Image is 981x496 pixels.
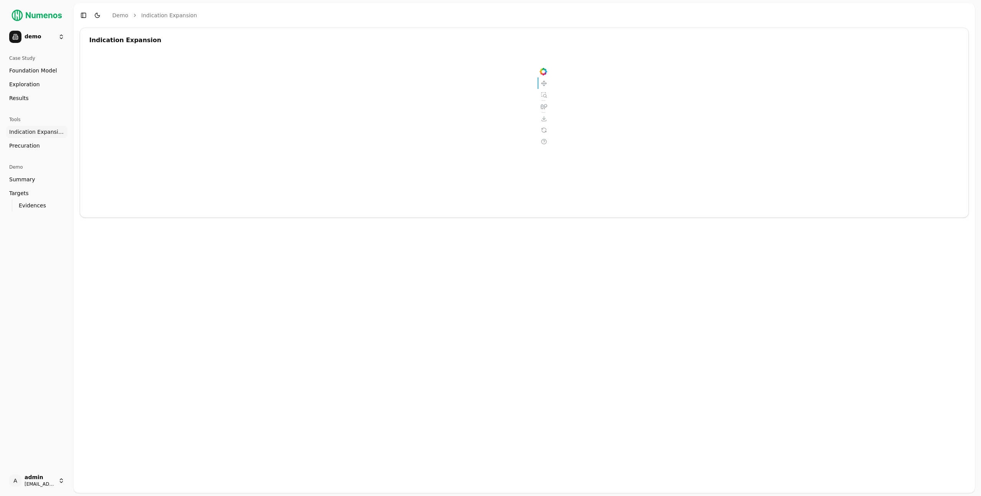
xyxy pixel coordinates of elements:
[6,187,67,199] a: Targets
[6,28,67,46] button: demo
[25,481,55,487] span: [EMAIL_ADDRESS]
[25,474,55,481] span: admin
[9,128,64,136] span: Indication Expansion
[9,67,57,74] span: Foundation Model
[19,202,46,209] span: Evidences
[6,140,67,152] a: Precuration
[6,52,67,64] div: Case Study
[141,11,197,19] a: Indication Expansion
[112,11,128,19] a: demo
[6,126,67,138] a: Indication Expansion
[6,471,67,490] button: Aadmin[EMAIL_ADDRESS]
[9,80,40,88] span: Exploration
[6,113,67,126] div: Tools
[89,37,959,43] div: Indication Expansion
[6,78,67,90] a: Exploration
[6,161,67,173] div: Demo
[9,189,29,197] span: Targets
[92,10,103,21] button: Toggle Dark Mode
[9,475,21,487] span: A
[78,10,89,21] button: Toggle Sidebar
[6,173,67,186] a: Summary
[9,142,40,149] span: Precuration
[6,64,67,77] a: Foundation Model
[16,200,58,211] a: Evidences
[112,11,197,19] nav: breadcrumb
[6,92,67,104] a: Results
[25,33,55,40] span: demo
[9,94,29,102] span: Results
[6,6,67,25] img: Numenos
[9,176,35,183] span: Summary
